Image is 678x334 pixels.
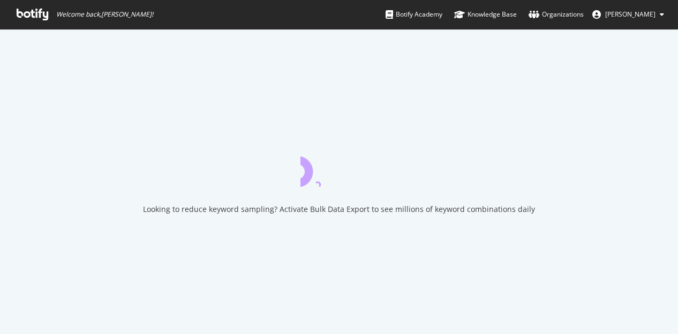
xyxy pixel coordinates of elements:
[386,9,442,20] div: Botify Academy
[584,6,673,23] button: [PERSON_NAME]
[143,204,535,215] div: Looking to reduce keyword sampling? Activate Bulk Data Export to see millions of keyword combinat...
[300,148,378,187] div: animation
[529,9,584,20] div: Organizations
[454,9,517,20] div: Knowledge Base
[56,10,153,19] span: Welcome back, [PERSON_NAME] !
[605,10,656,19] span: Ellen Blacow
